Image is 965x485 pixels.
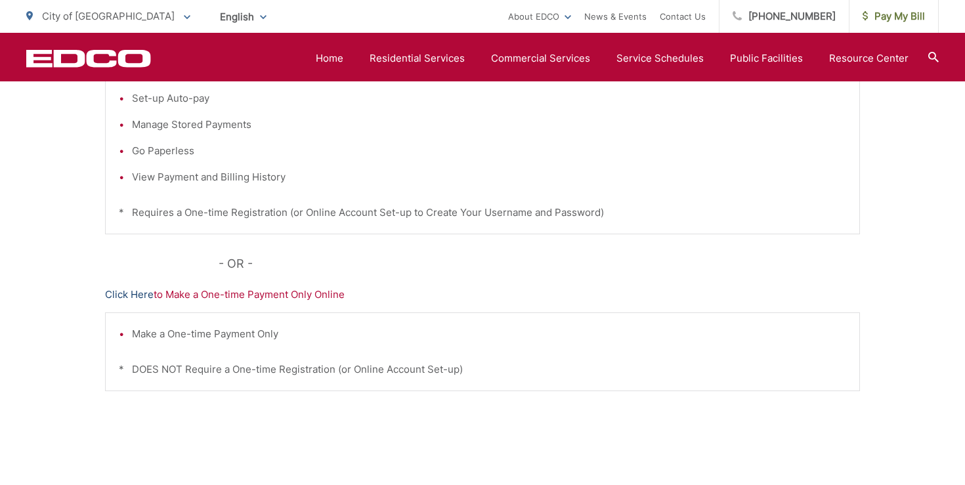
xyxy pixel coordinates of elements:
[42,10,175,22] span: City of [GEOGRAPHIC_DATA]
[119,362,846,377] p: * DOES NOT Require a One-time Registration (or Online Account Set-up)
[105,287,860,303] p: to Make a One-time Payment Only Online
[132,117,846,133] li: Manage Stored Payments
[616,51,704,66] a: Service Schedules
[210,5,276,28] span: English
[370,51,465,66] a: Residential Services
[491,51,590,66] a: Commercial Services
[730,51,803,66] a: Public Facilities
[829,51,909,66] a: Resource Center
[105,287,154,303] a: Click Here
[132,143,846,159] li: Go Paperless
[219,254,861,274] p: - OR -
[26,49,151,68] a: EDCD logo. Return to the homepage.
[584,9,647,24] a: News & Events
[119,205,846,221] p: * Requires a One-time Registration (or Online Account Set-up to Create Your Username and Password)
[508,9,571,24] a: About EDCO
[660,9,706,24] a: Contact Us
[316,51,343,66] a: Home
[132,326,846,342] li: Make a One-time Payment Only
[132,91,846,106] li: Set-up Auto-pay
[132,169,846,185] li: View Payment and Billing History
[863,9,925,24] span: Pay My Bill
